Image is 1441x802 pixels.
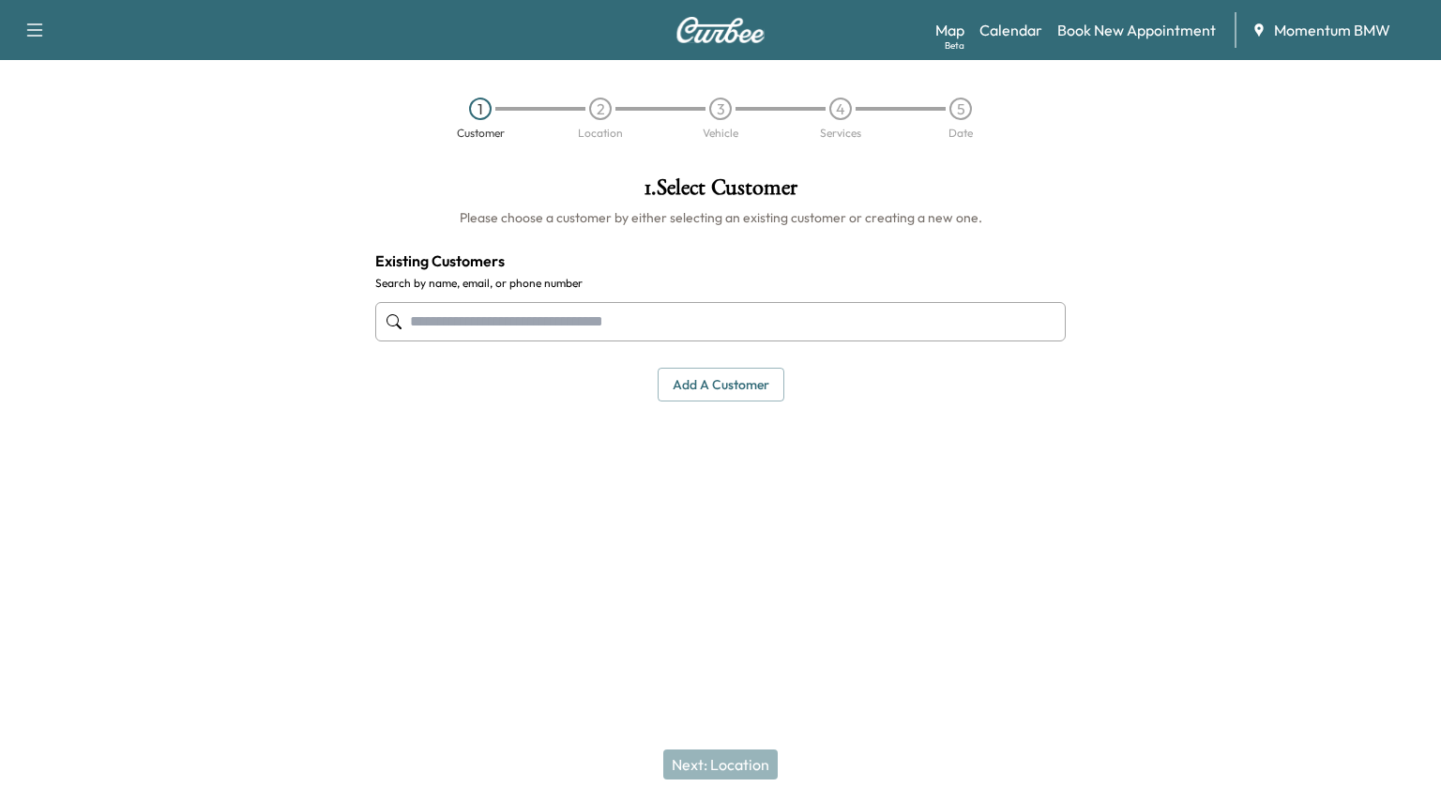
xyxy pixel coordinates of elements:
[945,38,964,53] div: Beta
[949,98,972,120] div: 5
[375,208,1066,227] h6: Please choose a customer by either selecting an existing customer or creating a new one.
[375,250,1066,272] h4: Existing Customers
[589,98,612,120] div: 2
[375,276,1066,291] label: Search by name, email, or phone number
[703,128,738,139] div: Vehicle
[658,368,784,402] button: Add a customer
[709,98,732,120] div: 3
[979,19,1042,41] a: Calendar
[675,17,766,43] img: Curbee Logo
[935,19,964,41] a: MapBeta
[829,98,852,120] div: 4
[1274,19,1390,41] span: Momentum BMW
[948,128,973,139] div: Date
[375,176,1066,208] h1: 1 . Select Customer
[457,128,505,139] div: Customer
[578,128,623,139] div: Location
[1057,19,1216,41] a: Book New Appointment
[820,128,861,139] div: Services
[469,98,492,120] div: 1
